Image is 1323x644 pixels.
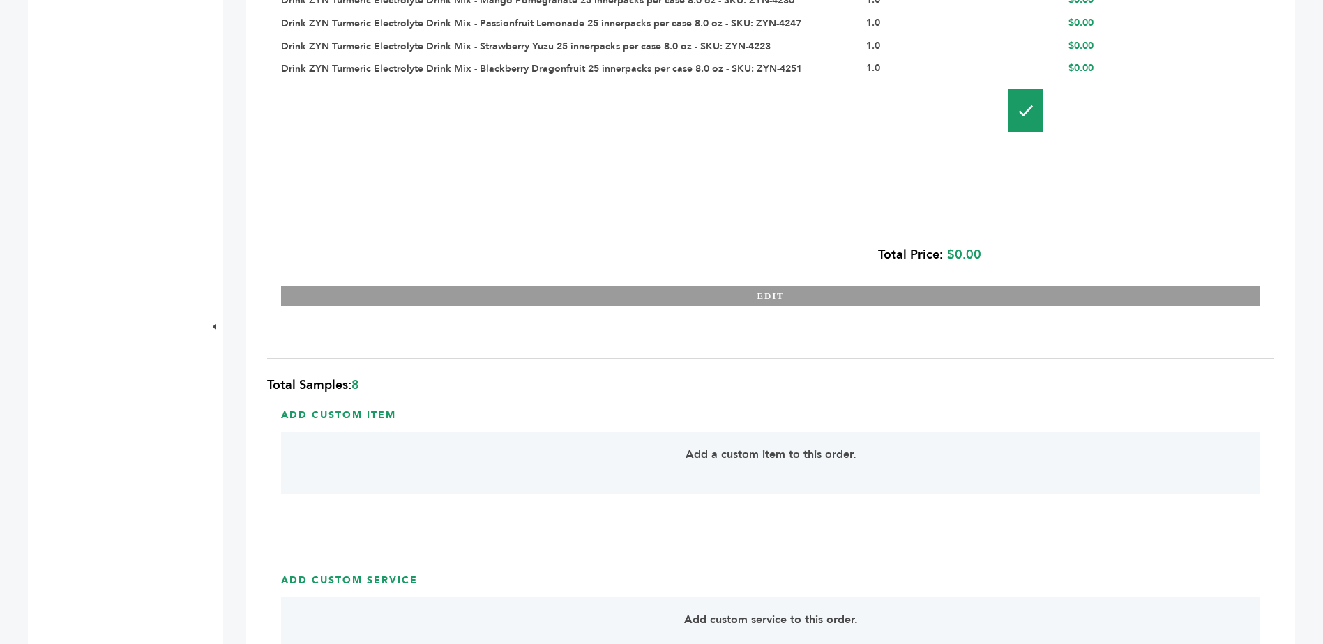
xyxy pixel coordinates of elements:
img: Pallet-Icons-01.png [1008,89,1043,132]
div: 1.0 [866,17,1058,31]
div: 1.0 [866,62,1058,76]
div: $0.00 [1068,62,1260,76]
span: Total Samples: [267,376,351,394]
div: 1.0 [866,40,1058,54]
span: 8 [351,376,359,394]
a: Drink ZYN Turmeric Electrolyte Drink Mix - Blackberry Dragonfruit 25 innerpacks per case 8.0 oz -... [281,62,802,75]
div: $0.00 [1068,17,1260,31]
h3: Add Custom Item [281,408,1260,422]
p: Add a custom item to this order. [320,446,1221,463]
button: EDIT [281,286,1260,306]
b: Total Price: [878,246,943,263]
div: $0.00 [281,238,981,272]
div: $0.00 [1068,40,1260,54]
h3: Add Custom Service [281,574,1260,588]
a: Drink ZYN Turmeric Electrolyte Drink Mix - Passionfruit Lemonade 25 innerpacks per case 8.0 oz - ... [281,17,801,30]
p: Add custom service to this order. [320,611,1221,628]
a: Drink ZYN Turmeric Electrolyte Drink Mix - Strawberry Yuzu 25 innerpacks per case 8.0 oz - SKU: Z... [281,40,771,53]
